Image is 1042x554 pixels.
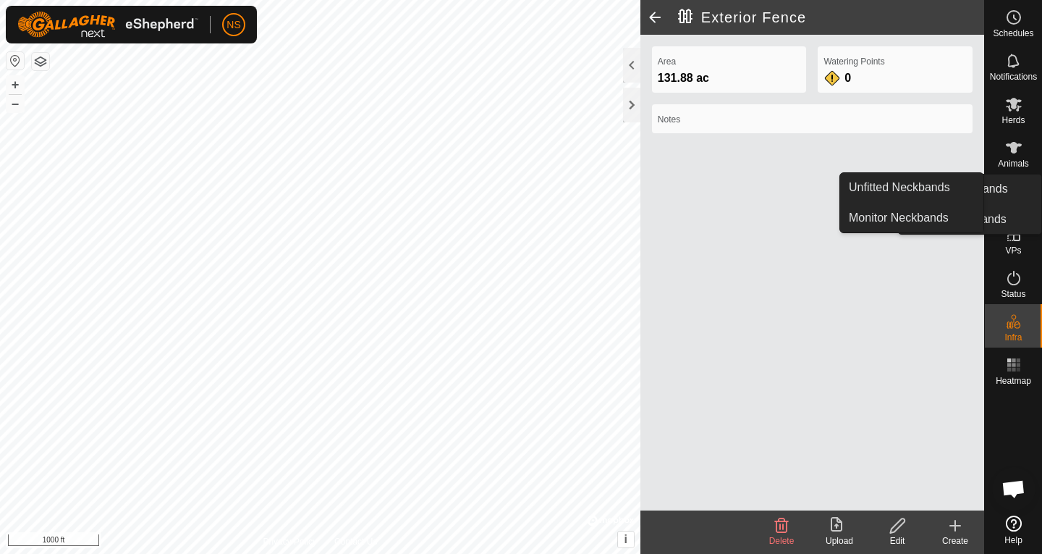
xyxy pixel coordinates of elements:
div: Edit [868,534,926,547]
span: i [624,533,627,545]
h2: Exterior Fence [678,9,984,26]
span: Animals [998,159,1029,168]
label: Notes [658,113,967,126]
div: Create [926,534,984,547]
a: Unfitted Neckbands [840,173,983,202]
span: 0 [844,72,851,84]
button: Map Layers [32,53,49,70]
button: – [7,95,24,112]
label: Area [658,55,801,68]
button: Reset Map [7,52,24,70]
span: NS [226,17,240,33]
div: Open chat [992,467,1035,511]
a: Monitor Neckbands [840,203,983,232]
span: Monitor Neckbands [849,209,949,227]
span: VPs [1005,246,1021,255]
span: Delete [769,536,795,546]
button: + [7,76,24,93]
a: Contact Us [334,535,377,548]
span: Notifications [990,72,1037,81]
span: 131.88 ac [658,72,709,84]
img: Gallagher Logo [17,12,198,38]
span: Help [1004,536,1022,545]
span: Unfitted Neckbands [849,179,950,196]
span: Herds [1001,116,1025,125]
button: i [618,532,634,547]
span: Status [1001,290,1025,298]
span: Heatmap [996,377,1031,385]
span: Schedules [993,29,1033,38]
span: Infra [1004,333,1022,342]
a: Privacy Policy [263,535,317,548]
label: Watering Points [823,55,967,68]
a: Help [985,510,1042,550]
div: Upload [810,534,868,547]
